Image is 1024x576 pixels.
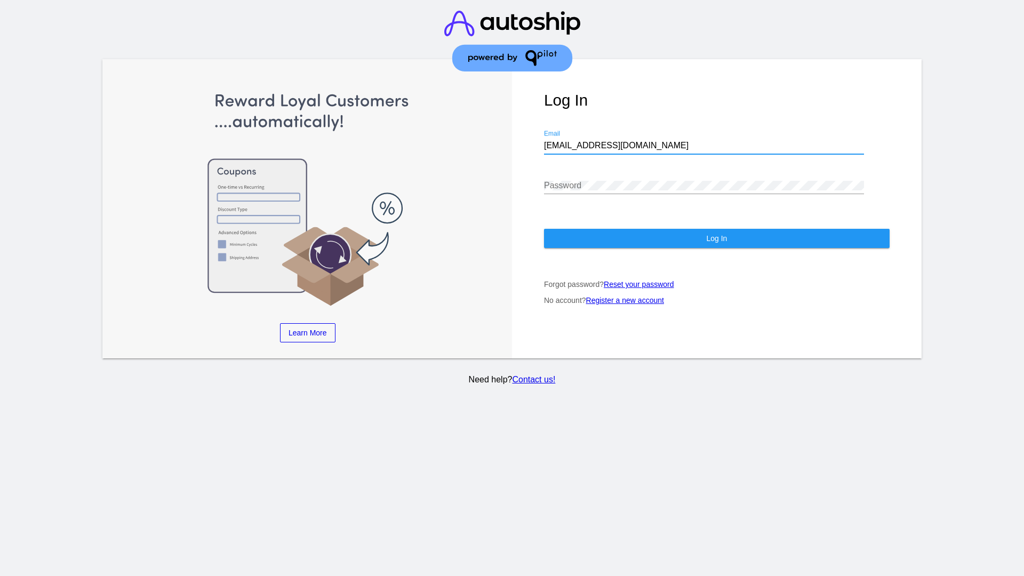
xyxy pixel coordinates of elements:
[544,296,890,305] p: No account?
[544,280,890,289] p: Forgot password?
[101,375,924,385] p: Need help?
[706,234,727,243] span: Log In
[544,229,890,248] button: Log In
[544,91,890,109] h1: Log In
[544,141,864,150] input: Email
[512,375,555,384] a: Contact us!
[135,91,481,307] img: Apply Coupons Automatically to Scheduled Orders with QPilot
[604,280,674,289] a: Reset your password
[280,323,335,342] a: Learn More
[586,296,664,305] a: Register a new account
[289,329,327,337] span: Learn More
